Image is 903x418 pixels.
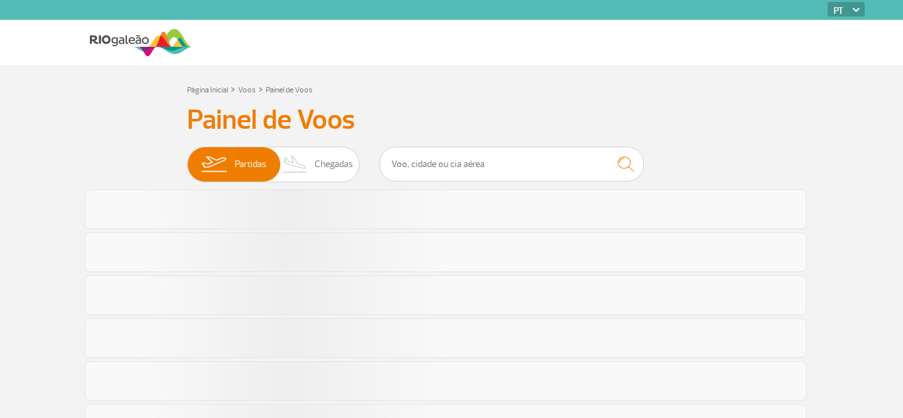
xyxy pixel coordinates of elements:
[238,85,256,95] a: Voos
[235,147,266,182] span: Partidas
[266,85,313,95] a: Painel de Voos
[276,147,315,182] img: slider-desembarque
[193,147,235,182] img: slider-embarque
[379,147,644,182] input: Voo, cidade ou cia aérea
[187,104,716,137] h3: Painel de Voos
[315,147,353,182] span: Chegadas
[258,81,263,96] a: >
[187,85,228,95] a: Página Inicial
[231,81,235,96] a: >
